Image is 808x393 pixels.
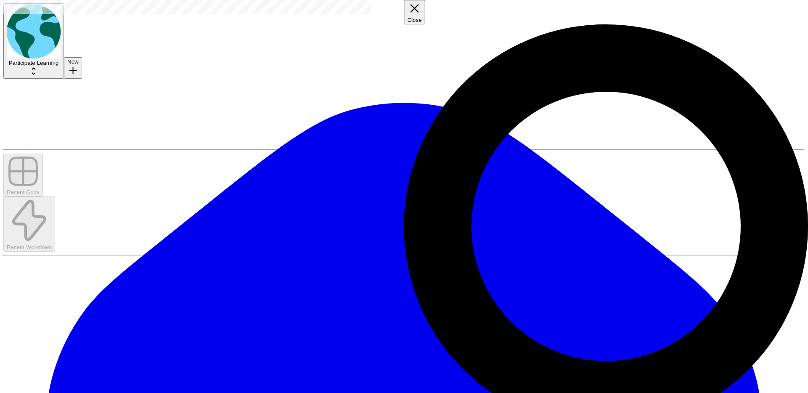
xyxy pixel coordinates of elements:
[407,17,422,23] span: Close
[64,57,82,79] button: New
[9,60,59,66] span: Participate Learning
[7,5,61,58] img: Participate Learning Logo
[3,3,64,79] button: Workspace: Participate Learning
[67,58,79,65] span: New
